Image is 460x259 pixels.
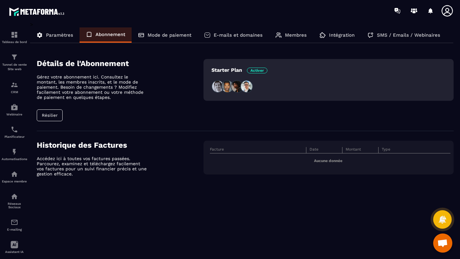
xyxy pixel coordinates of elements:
a: emailemailE-mailing [2,214,27,236]
p: Intégration [329,32,355,38]
p: Membres [285,32,307,38]
img: people2 [221,80,234,93]
img: social-network [11,193,18,200]
p: Automatisations [2,157,27,161]
p: Starter Plan [211,67,267,73]
img: people1 [211,80,224,93]
a: Assistant IA [2,236,27,258]
img: people3 [231,80,243,93]
p: Tableau de bord [2,40,27,44]
img: email [11,218,18,226]
p: Paramètres [46,32,73,38]
p: Gérez votre abonnement ici. Consultez le montant, les membres inscrits, et le mode de paiement. B... [37,74,149,100]
p: Assistant IA [2,250,27,254]
p: E-mails et domaines [214,32,263,38]
th: Date [306,147,342,153]
p: Espace membre [2,180,27,183]
img: people4 [240,80,253,93]
p: Tunnel de vente Site web [2,63,27,71]
a: formationformationTunnel de vente Site web [2,48,27,76]
p: Webinaire [2,113,27,116]
img: logo [9,6,66,18]
img: automations [11,170,18,178]
a: schedulerschedulerPlanificateur [2,121,27,143]
th: Type [378,147,450,153]
a: social-networksocial-networkRéseaux Sociaux [2,188,27,214]
a: formationformationTableau de bord [2,26,27,48]
th: Facture [210,147,306,153]
a: automationsautomationsEspace membre [2,166,27,188]
button: Résilier [37,109,63,121]
div: > [30,21,454,196]
div: Ouvrir le chat [433,233,452,253]
p: Abonnement [96,32,125,37]
p: E-mailing [2,228,27,231]
img: automations [11,148,18,156]
h4: Historique des Factures [37,141,203,150]
img: formation [11,53,18,61]
a: automationsautomationsAutomatisations [2,143,27,166]
img: scheduler [11,126,18,133]
p: Planificateur [2,135,27,138]
p: Accédez ici à toutes vos factures passées. Parcourez, examinez et téléchargez facilement vos fact... [37,156,149,176]
p: SMS / Emails / Webinaires [377,32,440,38]
p: CRM [2,90,27,94]
a: automationsautomationsWebinaire [2,99,27,121]
span: Activer [247,68,267,73]
a: formationformationCRM [2,76,27,99]
h4: Détails de l'Abonnement [37,59,203,68]
p: Mode de paiement [148,32,191,38]
img: automations [11,103,18,111]
img: formation [11,31,18,39]
p: Réseaux Sociaux [2,202,27,209]
th: Montant [342,147,378,153]
td: Aucune donnée [210,153,450,168]
img: formation [11,81,18,89]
